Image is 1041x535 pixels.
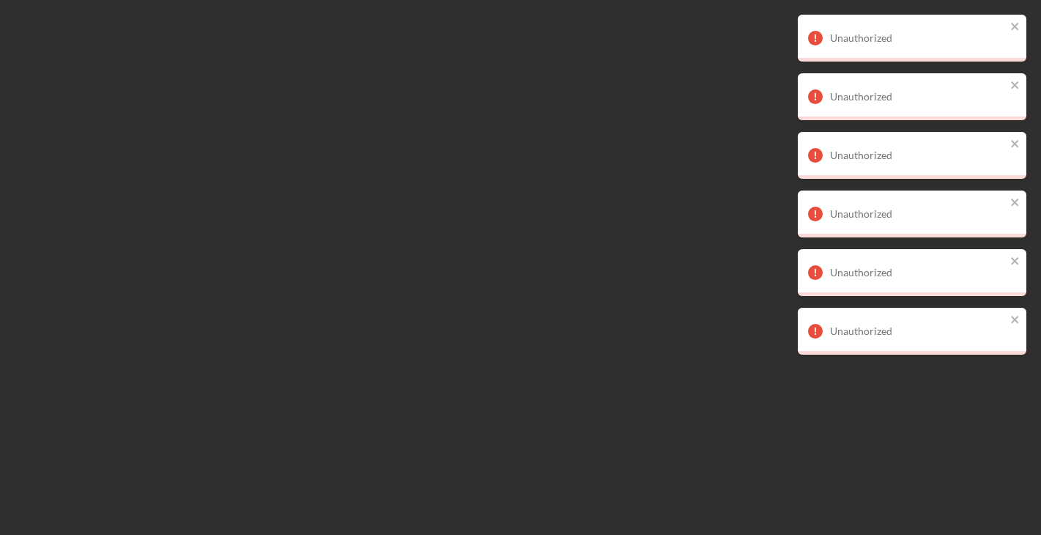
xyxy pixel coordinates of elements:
[830,208,1006,220] div: Unauthorized
[1010,138,1020,152] button: close
[830,150,1006,161] div: Unauthorized
[1010,21,1020,34] button: close
[830,325,1006,337] div: Unauthorized
[830,91,1006,103] div: Unauthorized
[830,267,1006,278] div: Unauthorized
[1010,196,1020,210] button: close
[1010,79,1020,93] button: close
[1010,255,1020,269] button: close
[830,32,1006,44] div: Unauthorized
[1010,314,1020,328] button: close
